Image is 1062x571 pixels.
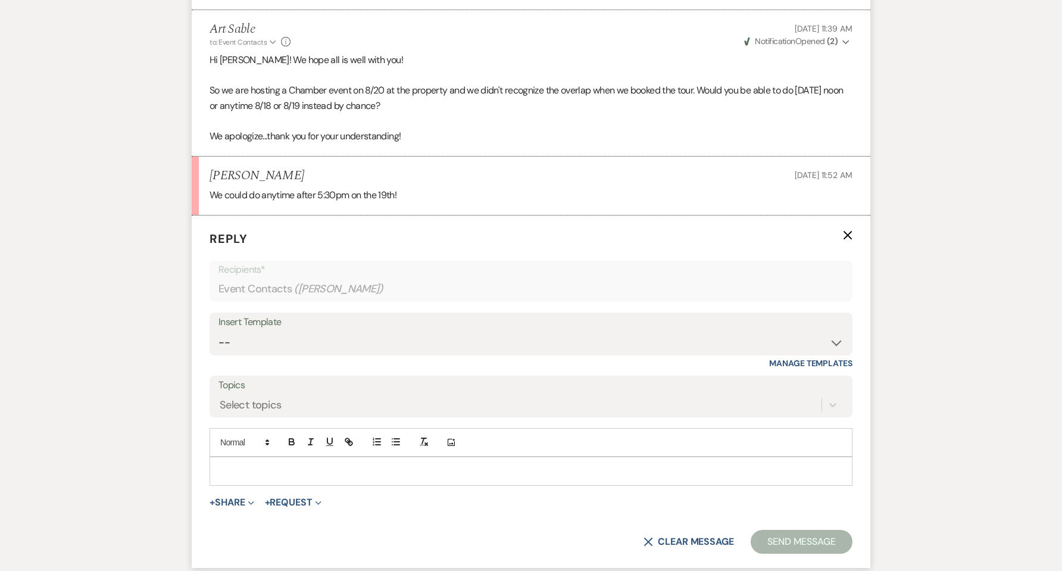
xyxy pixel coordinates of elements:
span: + [265,498,270,507]
h5: Art Sable [210,22,291,37]
span: Notification [755,36,795,46]
strong: ( 2 ) [827,36,838,46]
span: ( [PERSON_NAME] ) [294,281,383,297]
div: Select topics [220,397,282,413]
h5: [PERSON_NAME] [210,169,304,183]
p: So we are hosting a Chamber event on 8/20 at the property and we didn't recognize the overlap whe... [210,83,852,113]
p: We could do anytime after 5:30pm on the 19th! [210,188,852,203]
span: + [210,498,215,507]
button: Clear message [644,537,734,547]
span: Reply [210,231,248,247]
span: [DATE] 11:39 AM [795,23,852,34]
span: to: Event Contacts [210,38,267,47]
p: We apologize...thank you for your understanding! [210,129,852,144]
p: Hi [PERSON_NAME]! We hope all is well with you! [210,52,852,68]
button: Share [210,498,254,507]
button: NotificationOpened (2) [742,35,852,48]
button: Send Message [751,530,852,554]
div: Event Contacts [218,277,844,301]
button: to: Event Contacts [210,37,278,48]
div: Insert Template [218,314,844,331]
p: Recipients* [218,262,844,277]
span: [DATE] 11:52 AM [795,170,852,180]
label: Topics [218,377,844,394]
button: Request [265,498,321,507]
a: Manage Templates [769,358,852,369]
span: Opened [744,36,838,46]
